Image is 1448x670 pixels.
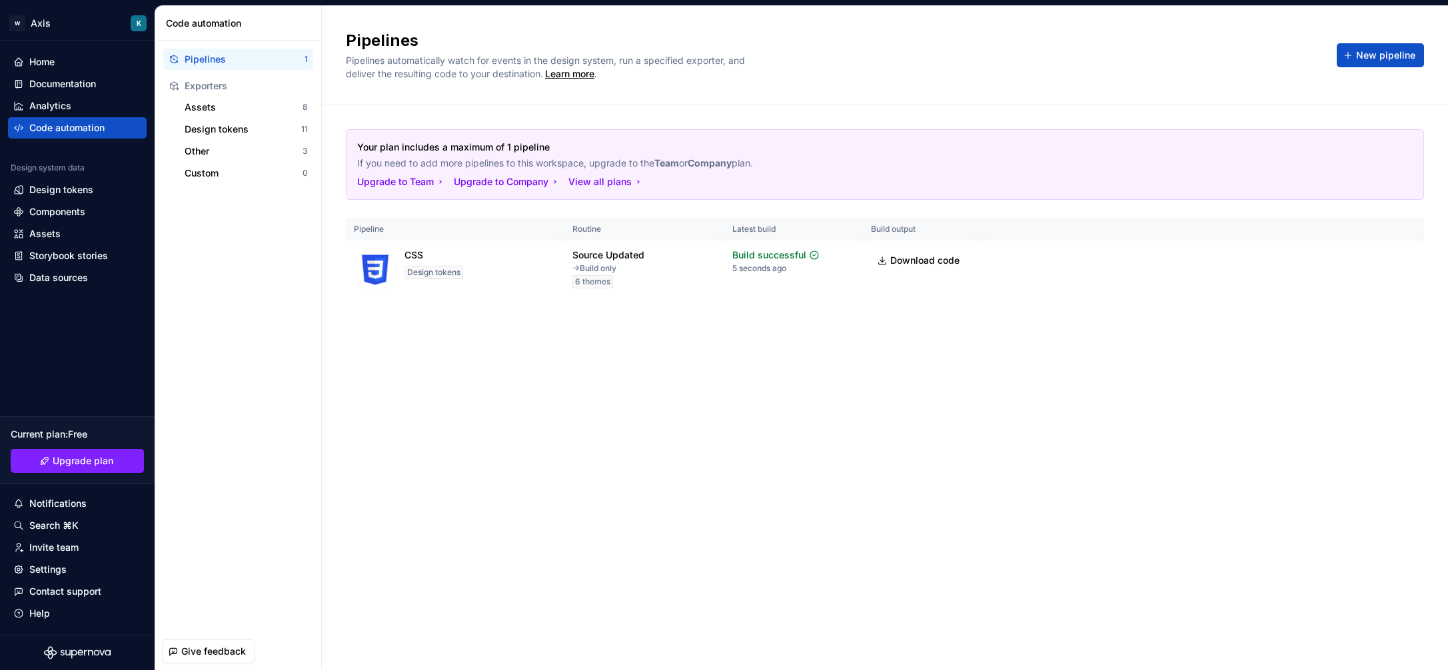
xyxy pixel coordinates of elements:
[8,223,147,244] a: Assets
[732,263,786,274] div: 5 seconds ago
[8,117,147,139] a: Code automation
[575,276,610,287] span: 6 themes
[185,101,303,114] div: Assets
[732,248,806,262] div: Build successful
[179,163,313,184] button: Custom0
[8,201,147,222] a: Components
[29,497,87,510] div: Notifications
[357,141,1319,154] p: Your plan includes a maximum of 1 pipeline
[11,428,144,441] div: Current plan : Free
[303,146,308,157] div: 3
[8,559,147,580] a: Settings
[404,266,463,279] div: Design tokens
[404,248,423,262] div: CSS
[346,218,564,240] th: Pipeline
[29,99,71,113] div: Analytics
[9,15,25,31] div: W
[301,124,308,135] div: 11
[8,515,147,536] button: Search ⌘K
[179,97,313,118] button: Assets8
[181,645,246,658] span: Give feedback
[8,581,147,602] button: Contact support
[8,179,147,200] a: Design tokens
[44,646,111,659] svg: Supernova Logo
[29,519,79,532] div: Search ⌘K
[568,175,644,188] button: View all plans
[163,49,313,70] button: Pipelines1
[29,271,88,284] div: Data sources
[572,248,644,262] div: Source Updated
[1337,43,1424,67] button: New pipeline
[29,563,67,576] div: Settings
[29,77,96,91] div: Documentation
[29,121,105,135] div: Code automation
[29,55,55,69] div: Home
[303,102,308,113] div: 8
[8,493,147,514] button: Notifications
[305,54,308,65] div: 1
[8,267,147,288] a: Data sources
[29,249,108,262] div: Storybook stories
[303,168,308,178] div: 0
[29,607,50,620] div: Help
[185,145,303,158] div: Other
[572,263,616,274] div: → Build only
[179,141,313,162] button: Other3
[688,157,732,168] strong: Company
[8,73,147,95] a: Documentation
[724,218,863,240] th: Latest build
[29,205,85,218] div: Components
[137,18,141,29] div: K
[543,69,596,79] span: .
[357,175,446,188] button: Upgrade to Team
[29,227,61,240] div: Assets
[185,53,305,66] div: Pipelines
[185,123,301,136] div: Design tokens
[545,67,594,81] a: Learn more
[31,17,51,30] div: Axis
[8,245,147,266] a: Storybook stories
[8,537,147,558] a: Invite team
[11,163,85,173] div: Design system data
[654,157,679,168] strong: Team
[29,183,93,196] div: Design tokens
[346,30,1321,51] h2: Pipelines
[179,119,313,140] button: Design tokens11
[564,218,724,240] th: Routine
[863,218,980,240] th: Build output
[53,454,113,468] span: Upgrade plan
[346,55,748,79] span: Pipelines automatically watch for events in the design system, run a specified exporter, and deli...
[8,95,147,117] a: Analytics
[454,175,560,188] button: Upgrade to Company
[1356,49,1415,62] span: New pipeline
[185,167,303,180] div: Custom
[8,603,147,624] button: Help
[185,79,308,93] div: Exporters
[29,541,79,554] div: Invite team
[890,254,960,267] span: Download code
[11,449,144,473] a: Upgrade plan
[8,51,147,73] a: Home
[871,248,968,272] a: Download code
[162,639,255,663] button: Give feedback
[357,157,1319,170] p: If you need to add more pipelines to this workspace, upgrade to the or plan.
[3,9,152,37] button: WAxisK
[166,17,316,30] div: Code automation
[29,585,101,598] div: Contact support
